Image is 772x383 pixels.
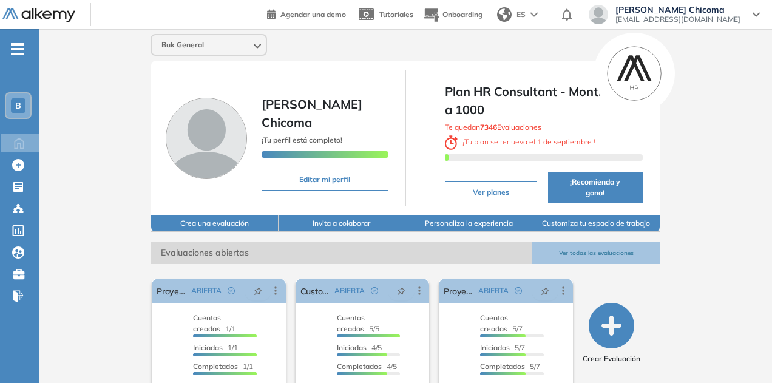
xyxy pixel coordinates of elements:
[548,172,643,203] button: ¡Recomienda y gana!
[228,287,235,294] span: check-circle
[532,215,659,232] button: Customiza tu espacio de trabajo
[191,285,222,296] span: ABIERTA
[193,313,221,333] span: Cuentas creadas
[480,313,508,333] span: Cuentas creadas
[480,343,525,352] span: 5/7
[151,215,278,232] button: Crea una evaluación
[2,8,75,23] img: Logo
[245,281,271,300] button: pushpin
[388,281,415,300] button: pushpin
[480,362,525,371] span: Completados
[193,343,223,352] span: Iniciadas
[337,362,397,371] span: 4/5
[480,343,510,352] span: Iniciadas
[515,287,522,294] span: check-circle
[262,169,388,191] button: Editar mi perfil
[444,279,473,303] a: Proyectos Remu - CL
[267,6,346,21] a: Agendar una demo
[11,48,24,50] i: -
[583,303,640,364] button: Crear Evaluación
[337,343,367,352] span: Iniciadas
[279,215,405,232] button: Invita a colaborar
[161,40,204,50] span: Buk General
[193,362,253,371] span: 1/1
[337,313,365,333] span: Cuentas creadas
[334,285,365,296] span: ABIERTA
[157,279,186,303] a: Proyectos | [GEOGRAPHIC_DATA] (Nueva)
[615,5,740,15] span: [PERSON_NAME] Chicoma
[254,286,262,296] span: pushpin
[478,285,509,296] span: ABIERTA
[166,98,247,179] img: Foto de perfil
[615,15,740,24] span: [EMAIL_ADDRESS][DOMAIN_NAME]
[532,281,558,300] button: pushpin
[337,313,379,333] span: 5/5
[480,362,540,371] span: 5/7
[262,97,362,130] span: [PERSON_NAME] Chicoma
[379,10,413,19] span: Tutoriales
[535,137,594,146] b: 1 de septiembre
[337,343,382,352] span: 4/5
[193,313,235,333] span: 1/1
[300,279,330,303] a: Customer Succes Lead
[280,10,346,19] span: Agendar una demo
[15,101,21,110] span: B
[151,242,532,264] span: Evaluaciones abiertas
[193,343,238,352] span: 1/1
[262,135,342,144] span: ¡Tu perfil está completo!
[397,286,405,296] span: pushpin
[530,12,538,17] img: arrow
[445,83,643,119] span: Plan HR Consultant - Month - 701 a 1000
[480,313,523,333] span: 5/7
[442,10,482,19] span: Onboarding
[371,287,378,294] span: check-circle
[541,286,549,296] span: pushpin
[337,362,382,371] span: Completados
[532,242,659,264] button: Ver todas las evaluaciones
[445,181,537,203] button: Ver planes
[445,137,596,146] span: ¡ Tu plan se renueva el !
[445,123,541,132] span: Te quedan Evaluaciones
[423,2,482,28] button: Onboarding
[583,353,640,364] span: Crear Evaluación
[480,123,497,132] b: 7346
[405,215,532,232] button: Personaliza la experiencia
[516,9,526,20] span: ES
[193,362,238,371] span: Completados
[497,7,512,22] img: world
[445,135,458,150] img: clock-svg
